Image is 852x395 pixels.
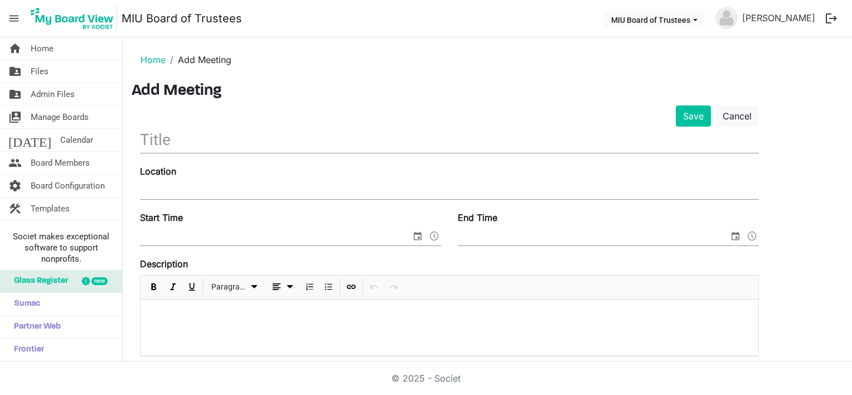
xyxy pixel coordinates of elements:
[91,277,108,285] div: new
[342,276,361,299] div: Insert Link
[264,276,301,299] div: Alignments
[5,231,117,264] span: Societ makes exceptional software to support nonprofits.
[31,83,75,105] span: Admin Files
[31,37,54,60] span: Home
[8,83,22,105] span: folder_shared
[8,197,22,220] span: construction
[715,7,738,29] img: no-profile-picture.svg
[8,270,68,292] span: Glass Register
[676,105,711,127] button: Save
[8,129,51,151] span: [DATE]
[31,60,49,83] span: Files
[300,276,319,299] div: Numbered List
[8,60,22,83] span: folder_shared
[31,106,89,128] span: Manage Boards
[302,280,317,294] button: Numbered List
[738,7,820,29] a: [PERSON_NAME]
[729,229,742,243] span: select
[820,7,843,30] button: logout
[211,280,248,294] span: Paragraph
[8,106,22,128] span: switch_account
[321,280,336,294] button: Bulleted List
[140,257,188,271] label: Description
[27,4,117,32] img: My Board View Logo
[604,12,705,27] button: MIU Board of Trustees dropdownbutton
[31,152,90,174] span: Board Members
[132,82,843,101] h3: Add Meeting
[140,165,176,178] label: Location
[144,276,163,299] div: Bold
[411,229,424,243] span: select
[31,197,70,220] span: Templates
[8,316,61,338] span: Partner Web
[266,280,298,294] button: dropdownbutton
[31,175,105,197] span: Board Configuration
[182,276,201,299] div: Underline
[147,280,162,294] button: Bold
[140,127,759,153] input: Title
[166,280,181,294] button: Italic
[141,54,166,65] a: Home
[3,8,25,29] span: menu
[458,211,497,224] label: End Time
[207,280,263,294] button: Paragraph dropdownbutton
[8,293,40,315] span: Sumac
[344,280,359,294] button: Insert Link
[122,7,242,30] a: MIU Board of Trustees
[8,37,22,60] span: home
[319,276,338,299] div: Bulleted List
[185,280,200,294] button: Underline
[163,276,182,299] div: Italic
[8,175,22,197] span: settings
[27,4,122,32] a: My Board View Logo
[166,53,231,66] li: Add Meeting
[8,339,44,361] span: Frontier
[60,129,93,151] span: Calendar
[391,373,461,384] a: © 2025 - Societ
[715,105,759,127] a: Cancel
[8,152,22,174] span: people
[205,276,264,299] div: Formats
[140,211,183,224] label: Start Time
